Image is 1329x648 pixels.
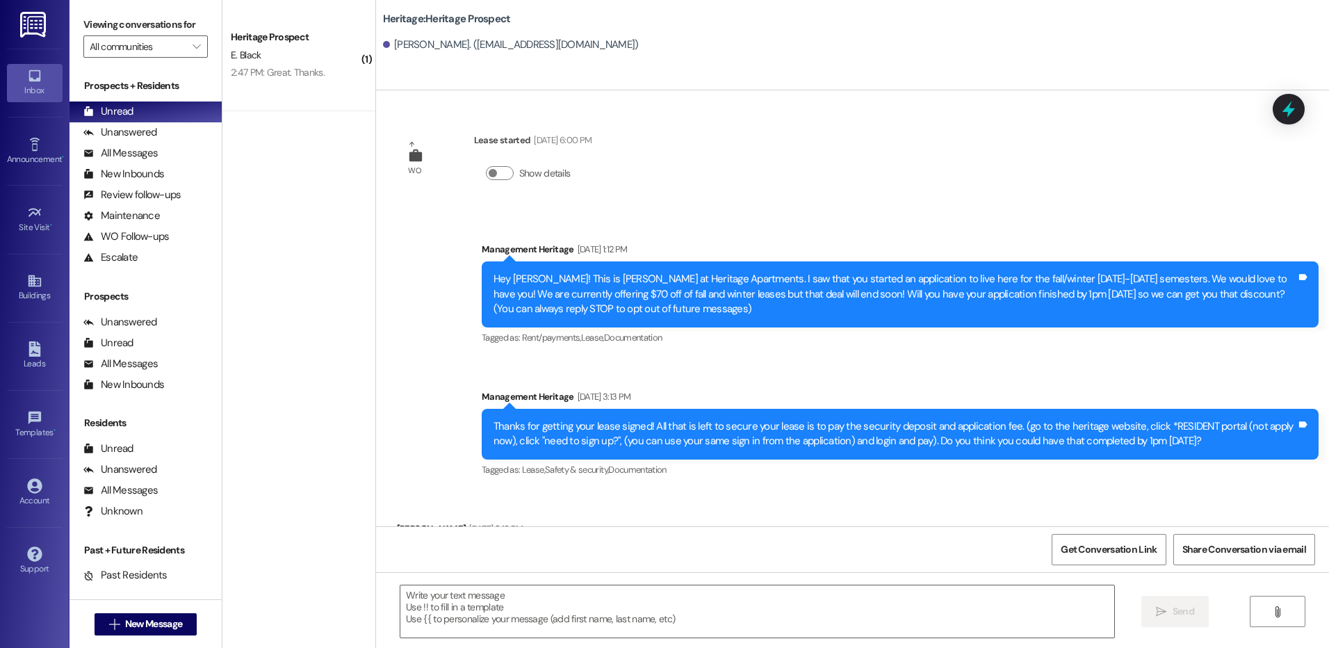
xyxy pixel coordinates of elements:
[1173,534,1315,565] button: Share Conversation via email
[494,419,1296,449] div: Thanks for getting your lease signed! All that is left to secure your lease is to pay the securit...
[83,589,177,604] div: Future Residents
[54,426,56,435] span: •
[193,41,200,52] i: 
[1173,604,1194,619] span: Send
[1182,542,1306,557] span: Share Conversation via email
[83,504,142,519] div: Unknown
[70,543,222,558] div: Past + Future Residents
[574,389,631,404] div: [DATE] 3:13 PM
[530,133,592,147] div: [DATE] 6:00 PM
[125,617,182,631] span: New Message
[482,389,1319,409] div: Management Heritage
[83,209,160,223] div: Maintenance
[604,332,662,343] span: Documentation
[83,146,158,161] div: All Messages
[482,460,1319,480] div: Tagged as:
[7,64,63,102] a: Inbox
[83,462,157,477] div: Unanswered
[83,14,208,35] label: Viewing conversations for
[7,337,63,375] a: Leads
[482,327,1319,348] div: Tagged as:
[83,188,181,202] div: Review follow-ups
[83,357,158,371] div: All Messages
[522,464,545,476] span: Lease ,
[83,250,138,265] div: Escalate
[1061,542,1157,557] span: Get Conversation Link
[397,521,723,541] div: [PERSON_NAME]
[90,35,186,58] input: All communities
[1272,606,1282,617] i: 
[20,12,49,38] img: ResiDesk Logo
[83,167,164,181] div: New Inbounds
[83,568,168,583] div: Past Residents
[83,483,158,498] div: All Messages
[231,30,359,44] div: Heritage Prospect
[70,416,222,430] div: Residents
[494,272,1296,316] div: Hey [PERSON_NAME]! This is [PERSON_NAME] at Heritage Apartments. I saw that you started an applic...
[70,79,222,93] div: Prospects + Residents
[83,336,133,350] div: Unread
[7,474,63,512] a: Account
[1052,534,1166,565] button: Get Conversation Link
[519,166,571,181] label: Show details
[383,38,639,52] div: [PERSON_NAME]. ([EMAIL_ADDRESS][DOMAIN_NAME])
[7,406,63,444] a: Templates •
[466,521,523,536] div: [DATE] 3:19 PM
[83,315,157,330] div: Unanswered
[482,242,1319,261] div: Management Heritage
[1141,596,1209,627] button: Send
[83,125,157,140] div: Unanswered
[608,464,667,476] span: Documentation
[70,289,222,304] div: Prospects
[383,12,511,26] b: Heritage: Heritage Prospect
[83,442,133,456] div: Unread
[95,613,197,635] button: New Message
[109,619,120,630] i: 
[574,242,628,257] div: [DATE] 1:12 PM
[83,104,133,119] div: Unread
[231,49,261,61] span: E. Black
[408,163,421,178] div: WO
[83,229,169,244] div: WO Follow-ups
[474,133,592,152] div: Lease started
[231,66,325,79] div: 2:47 PM: Great. Thanks.
[1156,606,1166,617] i: 
[522,332,581,343] span: Rent/payments ,
[7,201,63,238] a: Site Visit •
[83,378,164,392] div: New Inbounds
[7,269,63,307] a: Buildings
[7,542,63,580] a: Support
[50,220,52,230] span: •
[62,152,64,162] span: •
[581,332,604,343] span: Lease ,
[545,464,608,476] span: Safety & security ,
